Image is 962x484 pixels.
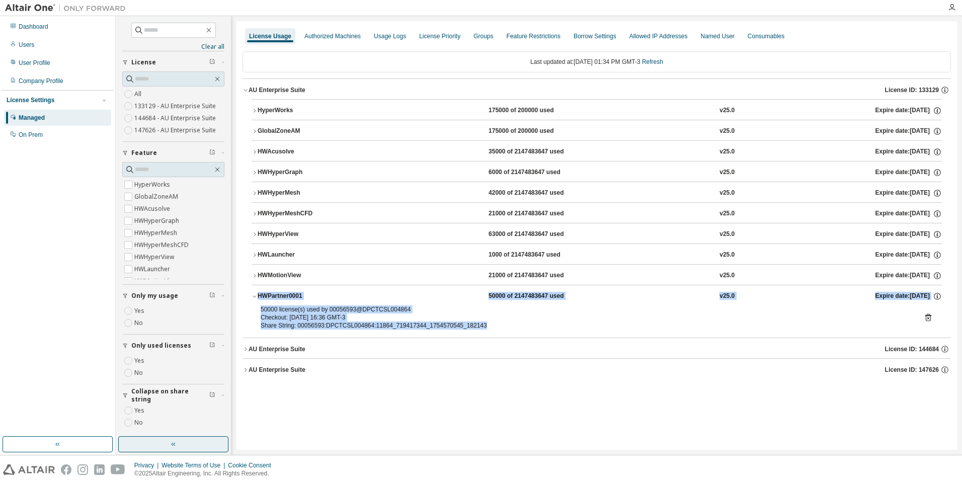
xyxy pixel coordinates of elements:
div: HyperWorks [258,106,348,115]
div: License Settings [7,96,54,104]
div: User Profile [19,59,50,67]
div: 175000 of 200000 used [489,127,579,136]
button: Feature [122,142,224,164]
label: GlobalZoneAM [134,191,180,203]
div: 63000 of 2147483647 used [489,230,579,239]
div: Expire date: [DATE] [875,292,941,301]
div: Feature Restrictions [507,32,560,40]
div: Expire date: [DATE] [875,251,941,260]
button: HyperWorks175000 of 200000 usedv25.0Expire date:[DATE] [252,100,942,122]
div: HWPartner0001 [258,292,348,301]
div: Borrow Settings [574,32,616,40]
span: License ID: 133129 [885,86,939,94]
div: License Priority [419,32,460,40]
label: No [134,367,145,379]
button: HWLauncher1000 of 2147483647 usedv25.0Expire date:[DATE] [252,244,942,266]
div: HWMotionView [258,271,348,280]
div: Share String: 00056593:DPCTCSL004864:11864_719417344_1754570545_182143 [261,321,909,330]
div: v25.0 [719,209,735,218]
div: Checkout: [DATE] 16:36 GMT-3 [261,313,909,321]
label: No [134,317,145,329]
div: Expire date: [DATE] [875,127,941,136]
div: GlobalZoneAM [258,127,348,136]
img: linkedin.svg [94,464,105,475]
label: HWHyperGraph [134,215,181,227]
div: Cookie Consent [228,461,277,469]
div: Users [19,41,34,49]
div: v25.0 [719,127,735,136]
div: Expire date: [DATE] [875,168,941,177]
span: Clear filter [209,58,215,66]
div: Expire date: [DATE] [875,189,941,198]
label: Yes [134,305,146,317]
div: HWLauncher [258,251,348,260]
div: Company Profile [19,77,63,85]
div: AU Enterprise Suite [249,366,305,374]
div: 21000 of 2147483647 used [489,209,579,218]
div: HWHyperMeshCFD [258,209,348,218]
div: Website Terms of Use [162,461,228,469]
label: Yes [134,405,146,417]
img: altair_logo.svg [3,464,55,475]
div: HWHyperGraph [258,168,348,177]
span: Clear filter [209,342,215,350]
div: v25.0 [719,292,735,301]
div: v25.0 [719,251,735,260]
div: On Prem [19,131,43,139]
div: AU Enterprise Suite [249,86,305,94]
div: Expire date: [DATE] [875,230,941,239]
div: 42000 of 2147483647 used [489,189,579,198]
img: facebook.svg [61,464,71,475]
div: v25.0 [719,189,735,198]
button: License [122,51,224,73]
button: HWHyperView63000 of 2147483647 usedv25.0Expire date:[DATE] [252,223,942,246]
div: Allowed IP Addresses [629,32,688,40]
span: Feature [131,149,157,157]
button: AU Enterprise SuiteLicense ID: 144684 [243,338,951,360]
label: HWLauncher [134,263,172,275]
div: Expire date: [DATE] [875,106,941,115]
div: Dashboard [19,23,48,31]
div: v25.0 [719,168,735,177]
div: Named User [700,32,734,40]
div: AU Enterprise Suite [249,345,305,353]
div: Expire date: [DATE] [875,209,941,218]
div: Groups [473,32,493,40]
label: HWHyperMeshCFD [134,239,191,251]
label: 133129 - AU Enterprise Suite [134,100,218,112]
label: Yes [134,355,146,367]
div: 50000 of 2147483647 used [489,292,579,301]
button: HWHyperMeshCFD21000 of 2147483647 usedv25.0Expire date:[DATE] [252,203,942,225]
div: 21000 of 2147483647 used [489,271,579,280]
button: AU Enterprise SuiteLicense ID: 147626 [243,359,951,381]
span: License [131,58,156,66]
div: Expire date: [DATE] [875,271,941,280]
button: Only my usage [122,285,224,307]
button: HWAcusolve35000 of 2147483647 usedv25.0Expire date:[DATE] [252,141,942,163]
span: Clear filter [209,292,215,300]
button: HWHyperGraph6000 of 2147483647 usedv25.0Expire date:[DATE] [252,162,942,184]
span: License ID: 144684 [885,345,939,353]
div: Authorized Machines [304,32,361,40]
div: Privacy [134,461,162,469]
div: 175000 of 200000 used [489,106,579,115]
div: Consumables [748,32,784,40]
button: HWMotionView21000 of 2147483647 usedv25.0Expire date:[DATE] [252,265,942,287]
div: HWAcusolve [258,147,348,156]
a: Refresh [642,58,663,65]
img: Altair One [5,3,131,13]
label: HWMotionView [134,275,180,287]
div: License Usage [249,32,291,40]
div: v25.0 [719,147,735,156]
span: Only my usage [131,292,178,300]
label: HWAcusolve [134,203,172,215]
div: HWHyperView [258,230,348,239]
img: youtube.svg [111,464,125,475]
label: HWHyperView [134,251,176,263]
div: 35000 of 2147483647 used [489,147,579,156]
label: 144684 - AU Enterprise Suite [134,112,218,124]
span: License ID: 147626 [885,366,939,374]
button: HWHyperMesh42000 of 2147483647 usedv25.0Expire date:[DATE] [252,182,942,204]
label: 147626 - AU Enterprise Suite [134,124,218,136]
span: Clear filter [209,149,215,157]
